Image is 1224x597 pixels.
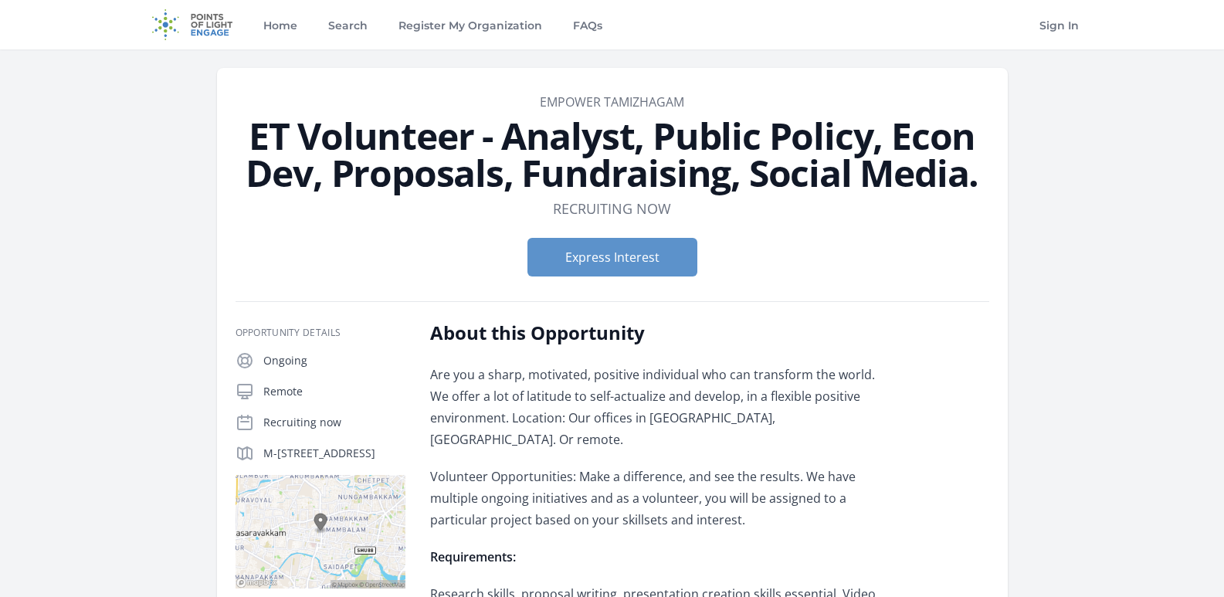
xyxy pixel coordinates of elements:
[430,466,882,531] p: Volunteer Opportunities: Make a difference, and see the results. We have multiple ongoing initiat...
[263,384,405,399] p: Remote
[263,353,405,368] p: Ongoing
[236,117,989,192] h1: ET Volunteer - Analyst, Public Policy, Econ Dev, Proposals, Fundraising, Social Media.
[236,327,405,339] h3: Opportunity Details
[236,475,405,589] img: Map
[263,446,405,461] p: M-[STREET_ADDRESS]
[263,415,405,430] p: Recruiting now
[430,321,882,345] h2: About this Opportunity
[553,198,671,219] dd: Recruiting now
[430,548,516,565] strong: Requirements:
[430,364,882,450] p: Are you a sharp, motivated, positive individual who can transform the world. We offer a lot of la...
[540,93,684,110] a: Empower Tamizhagam
[527,238,697,276] button: Express Interest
